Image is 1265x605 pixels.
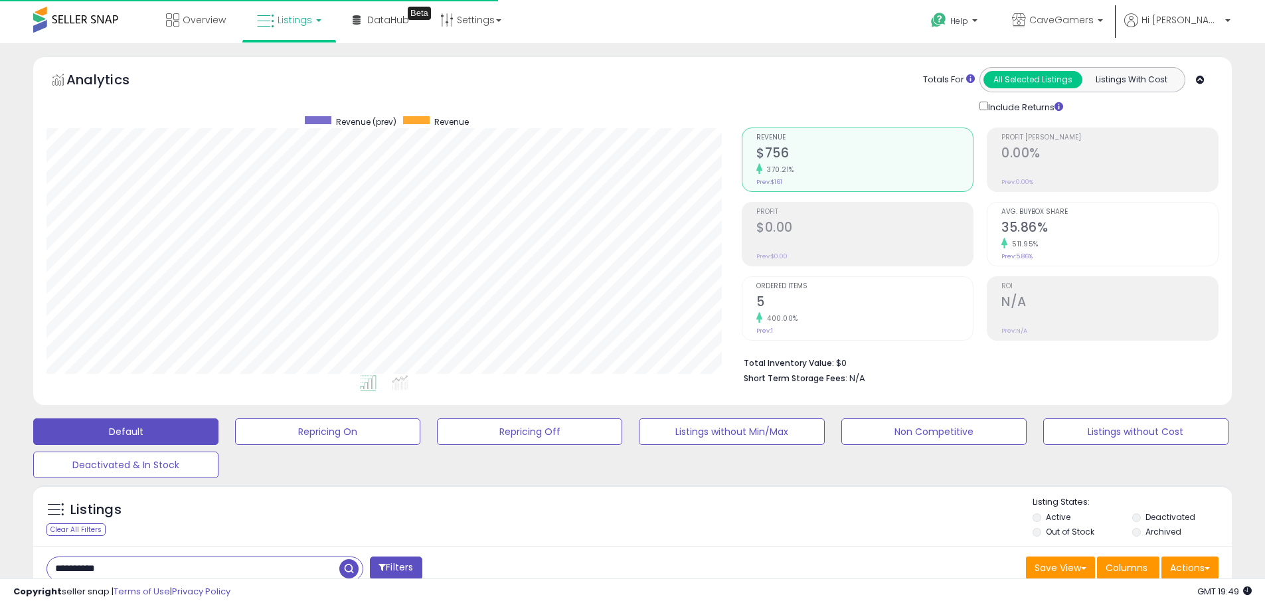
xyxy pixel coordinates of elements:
[13,585,62,598] strong: Copyright
[33,418,218,445] button: Default
[762,313,798,323] small: 400.00%
[756,134,973,141] span: Revenue
[235,418,420,445] button: Repricing On
[923,74,975,86] div: Totals For
[1001,145,1218,163] h2: 0.00%
[1007,239,1039,249] small: 511.95%
[1145,526,1181,537] label: Archived
[437,418,622,445] button: Repricing Off
[756,220,973,238] h2: $0.00
[1001,283,1218,290] span: ROI
[756,327,773,335] small: Prev: 1
[70,501,122,519] h5: Listings
[841,418,1027,445] button: Non Competitive
[762,165,794,175] small: 370.21%
[970,99,1079,114] div: Include Returns
[336,116,396,128] span: Revenue (prev)
[46,523,106,536] div: Clear All Filters
[183,13,226,27] span: Overview
[756,209,973,216] span: Profit
[639,418,824,445] button: Listings without Min/Max
[1001,327,1027,335] small: Prev: N/A
[408,7,431,20] div: Tooltip anchor
[1001,134,1218,141] span: Profit [PERSON_NAME]
[744,373,847,384] b: Short Term Storage Fees:
[744,357,834,369] b: Total Inventory Value:
[920,2,991,43] a: Help
[66,70,155,92] h5: Analytics
[367,13,409,27] span: DataHub
[744,354,1209,370] li: $0
[1001,209,1218,216] span: Avg. Buybox Share
[370,557,422,580] button: Filters
[13,586,230,598] div: seller snap | |
[1046,526,1094,537] label: Out of Stock
[1029,13,1094,27] span: CaveGamers
[1026,557,1095,579] button: Save View
[1124,13,1230,43] a: Hi [PERSON_NAME]
[1001,252,1033,260] small: Prev: 5.86%
[1097,557,1159,579] button: Columns
[756,145,973,163] h2: $756
[1046,511,1070,523] label: Active
[1082,71,1181,88] button: Listings With Cost
[849,372,865,385] span: N/A
[930,12,947,29] i: Get Help
[1141,13,1221,27] span: Hi [PERSON_NAME]
[33,452,218,478] button: Deactivated & In Stock
[1001,178,1033,186] small: Prev: 0.00%
[1001,294,1218,312] h2: N/A
[114,585,170,598] a: Terms of Use
[756,252,788,260] small: Prev: $0.00
[1033,496,1232,509] p: Listing States:
[1145,511,1195,523] label: Deactivated
[756,283,973,290] span: Ordered Items
[1001,220,1218,238] h2: 35.86%
[983,71,1082,88] button: All Selected Listings
[950,15,968,27] span: Help
[434,116,469,128] span: Revenue
[172,585,230,598] a: Privacy Policy
[756,294,973,312] h2: 5
[278,13,312,27] span: Listings
[1106,561,1147,574] span: Columns
[756,178,782,186] small: Prev: $161
[1161,557,1219,579] button: Actions
[1043,418,1228,445] button: Listings without Cost
[1197,585,1252,598] span: 2025-09-11 19:49 GMT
